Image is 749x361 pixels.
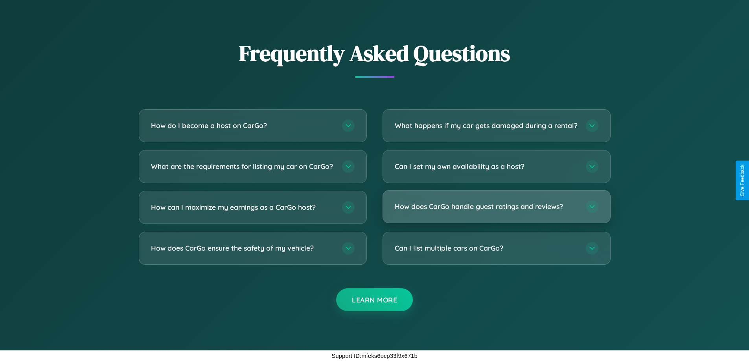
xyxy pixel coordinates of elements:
[395,121,578,130] h3: What happens if my car gets damaged during a rental?
[151,121,334,130] h3: How do I become a host on CarGo?
[151,161,334,171] h3: What are the requirements for listing my car on CarGo?
[331,350,417,361] p: Support ID: mfeks6ocp33f9x671b
[151,243,334,253] h3: How does CarGo ensure the safety of my vehicle?
[336,288,413,311] button: Learn More
[139,38,611,68] h2: Frequently Asked Questions
[151,202,334,212] h3: How can I maximize my earnings as a CarGo host?
[395,243,578,253] h3: Can I list multiple cars on CarGo?
[395,202,578,211] h3: How does CarGo handle guest ratings and reviews?
[740,165,745,196] div: Give Feedback
[395,161,578,171] h3: Can I set my own availability as a host?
